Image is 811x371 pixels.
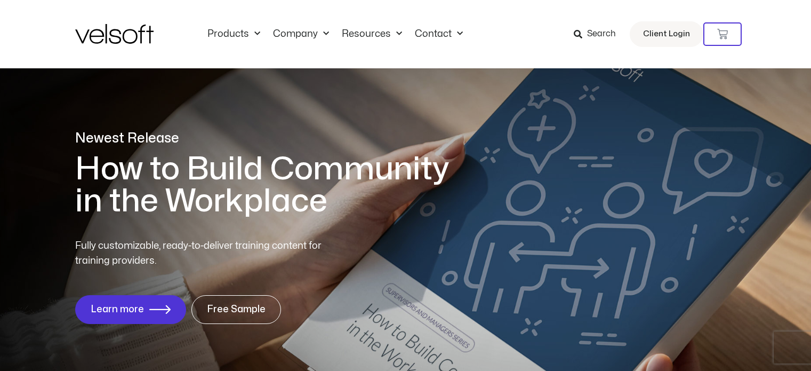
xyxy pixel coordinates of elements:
img: Velsoft Training Materials [75,24,154,44]
a: ProductsMenu Toggle [201,28,267,40]
a: ContactMenu Toggle [408,28,469,40]
h1: How to Build Community in the Workplace [75,153,464,217]
span: Learn more [91,304,144,315]
span: Client Login [643,27,690,41]
p: Fully customizable, ready-to-deliver training content for training providers. [75,239,341,269]
a: Learn more [75,295,186,324]
a: CompanyMenu Toggle [267,28,335,40]
a: Free Sample [191,295,281,324]
nav: Menu [201,28,469,40]
p: Newest Release [75,129,464,148]
a: Search [574,25,623,43]
span: Search [587,27,616,41]
a: Client Login [630,21,703,47]
a: ResourcesMenu Toggle [335,28,408,40]
span: Free Sample [207,304,266,315]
